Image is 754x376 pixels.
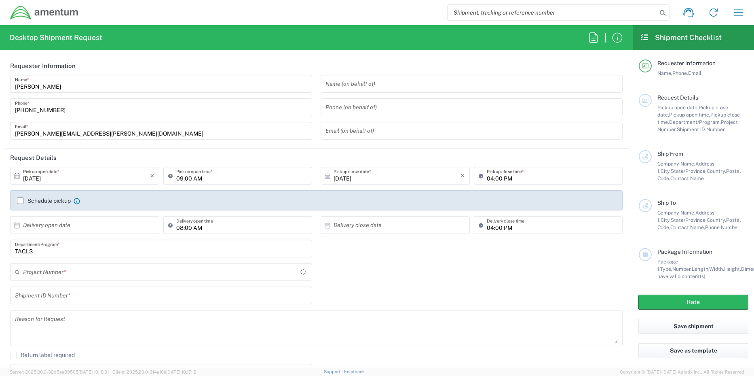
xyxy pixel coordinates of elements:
[657,200,676,206] span: Ship To
[670,175,704,181] span: Contact Name
[10,154,57,162] h2: Request Details
[669,119,721,125] span: Department/Program,
[657,249,712,255] span: Package Information
[638,319,748,334] button: Save shipment
[657,94,698,101] span: Request Details
[460,169,465,182] i: ×
[705,224,739,230] span: Phone Number
[10,62,76,70] h2: Requester Information
[10,33,102,42] h2: Desktop Shipment Request
[677,126,725,132] span: Shipment ID Number
[672,266,692,272] span: Number,
[707,168,726,174] span: Country,
[657,104,699,110] span: Pickup open date,
[657,161,695,167] span: Company Name,
[10,370,109,374] span: Server: 2025.20.0-32d5ea39505
[671,168,707,174] span: State/Province,
[17,198,71,204] label: Schedule pickup
[150,169,154,182] i: ×
[448,5,657,20] input: Shipment, tracking or reference number
[709,266,724,272] span: Width,
[638,295,748,310] button: Rate
[78,370,109,374] span: [DATE] 10:18:31
[657,70,672,76] span: Name,
[344,369,365,374] a: Feedback
[688,70,701,76] span: Email
[669,112,710,118] span: Pickup open time,
[640,33,722,42] h2: Shipment Checklist
[672,70,688,76] span: Phone,
[670,224,705,230] span: Contact Name,
[661,217,671,223] span: City,
[10,5,79,20] img: dyncorp
[724,266,741,272] span: Height,
[638,343,748,358] button: Save as template
[324,369,344,374] a: Support
[707,217,726,223] span: Country,
[692,266,709,272] span: Length,
[657,259,678,272] span: Package 1:
[671,217,707,223] span: State/Province,
[660,266,672,272] span: Type,
[112,370,196,374] span: Client: 2025.20.0-314a16e
[657,151,683,157] span: Ship From
[657,60,716,66] span: Requester Information
[620,368,744,376] span: Copyright © [DATE]-[DATE] Agistix Inc., All Rights Reserved
[166,370,196,374] span: [DATE] 10:17:12
[661,168,671,174] span: City,
[10,352,75,358] label: Return label required
[657,210,695,216] span: Company Name,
